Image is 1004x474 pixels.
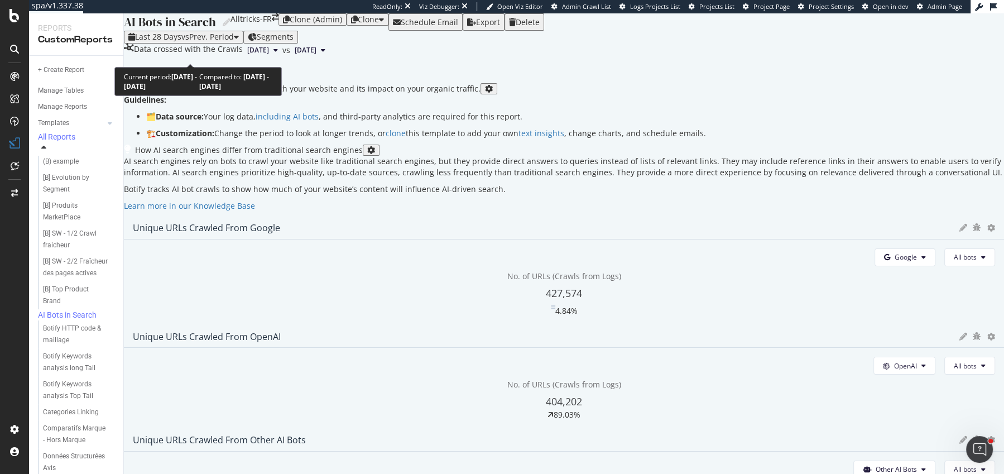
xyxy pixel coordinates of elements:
[966,436,993,463] iframe: Intercom live chat
[43,200,116,223] a: [B] Produits MarketPlace
[247,45,269,55] span: 2025 Sep. 15th
[743,2,790,11] a: Project Page
[124,94,166,105] strong: Guidelines:
[419,2,459,11] div: Viz Debugger:
[873,2,909,11] span: Open in dev
[38,101,87,113] div: Manage Reports
[135,83,481,94] div: This report shows AI bot interaction with your website and its impact on your organic traffic.
[944,248,995,266] button: All bots
[43,323,107,346] div: Botify HTTP code & maillage
[243,44,282,57] button: [DATE]
[497,2,543,11] span: Open Viz Editor
[895,252,917,262] span: Google
[290,44,330,57] button: [DATE]
[38,131,116,142] a: All Reports
[546,395,582,408] span: 404,202
[43,423,109,446] div: Comparatifs Marque - Hors Marque
[181,31,234,42] span: vs Prev. Period
[43,156,116,167] a: (B) example
[230,13,272,31] div: Alltricks-FR
[505,13,544,31] button: Delete
[295,45,316,55] span: 2025 Aug. 18th
[38,101,116,113] a: Manage Reports
[347,13,388,26] button: Clone
[753,2,790,11] span: Project Page
[38,85,84,97] div: Manage Tables
[43,172,106,195] div: [B] Evolution by Segment
[554,409,580,420] div: 89.03%
[43,256,116,279] a: [B] SW - 2/2 Fraîcheur des pages actives
[43,284,116,307] a: [B] Top Product Brand
[630,2,680,11] span: Logs Projects List
[38,22,114,33] div: Reports
[358,15,379,24] div: Clone
[43,379,108,402] div: Botify Keywords analysis Top Tail
[43,284,105,307] div: [B] Top Product Brand
[619,2,680,11] a: Logs Projects List
[243,31,298,43] button: Segments
[873,357,935,375] button: OpenAI
[124,72,199,91] div: Current period:
[38,117,69,129] div: Templates
[388,13,463,31] button: Schedule Email
[124,72,197,91] b: [DATE] - [DATE]
[124,83,1004,145] div: This report shows AI bot interaction with your website and its impact on your organic traffic.Gui...
[146,111,1004,122] p: 🗂️ Your log data, , and third-party analytics are required for this report.
[43,379,116,402] a: Botify Keywords analysis Top Tail
[551,305,555,309] img: Equal
[135,31,181,42] span: Last 28 Days
[199,72,272,91] div: Compared to:
[43,406,99,418] div: Categories Linking
[38,64,84,76] div: + Create Report
[124,31,243,43] button: Last 28 DaysvsPrev. Period
[562,2,611,11] span: Admin Crawl List
[257,31,294,42] span: Segments
[43,451,106,474] div: Données Structurées Avis
[944,357,995,375] button: All bots
[156,111,204,122] strong: Data source:
[43,423,116,446] a: Comparatifs Marque - Hors Marque
[372,2,402,11] div: ReadOnly:
[124,325,1004,429] div: Unique URLs Crawled from OpenAIOpenAIAll botsNo. of URLs (Crawls from Logs)404,20289.03%
[973,223,982,231] div: bug
[516,18,540,27] div: Delete
[401,18,458,27] div: Schedule Email
[973,332,982,340] div: bug
[43,172,116,195] a: [B] Evolution by Segment
[809,2,854,11] span: Project Settings
[133,331,281,342] div: Unique URLs Crawled from OpenAI
[555,305,578,317] div: 4.84%
[507,379,621,390] span: No. of URLs (Crawls from Logs)
[928,2,962,11] span: Admin Page
[43,228,107,251] div: [B] SW - 1/2 Crawl fraicheur
[485,85,493,93] div: gear
[894,361,917,371] span: OpenAI
[954,465,977,474] span: All bots
[43,200,106,223] div: [B] Produits MarketPlace
[699,2,734,11] span: Projects List
[124,13,216,31] div: AI Bots in Search
[518,128,564,138] a: text insights
[223,18,230,26] i: Edit report name
[124,200,255,211] a: Learn more in our Knowledge Base
[38,64,116,76] a: + Create Report
[146,128,1004,139] p: 🏗️ Change the period to look at longer trends, or this template to add your own , change charts, ...
[875,248,935,266] button: Google
[689,2,734,11] a: Projects List
[133,222,280,233] div: Unique URLs Crawled from Google
[43,228,116,251] a: [B] SW - 1/2 Crawl fraicheur
[43,351,108,374] div: Botify Keywords analysis long Tail
[43,256,109,279] div: [B] SW - 2/2 Fraîcheur des pages actives
[43,406,116,418] a: Categories Linking
[386,128,406,138] a: clone
[38,117,104,129] a: Templates
[135,145,363,156] div: How AI search engines differ from traditional search engines
[278,13,347,26] button: Clone (Admin)
[156,128,214,138] strong: Customization:
[133,434,306,446] div: Unique URLs Crawled from Other AI Bots
[551,2,611,11] a: Admin Crawl List
[282,45,290,56] span: vs
[124,145,1004,217] div: How AI search engines differ from traditional search enginesAI search engines rely on bots to cra...
[38,309,97,320] div: AI Bots in Search
[199,72,269,91] b: [DATE] - [DATE]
